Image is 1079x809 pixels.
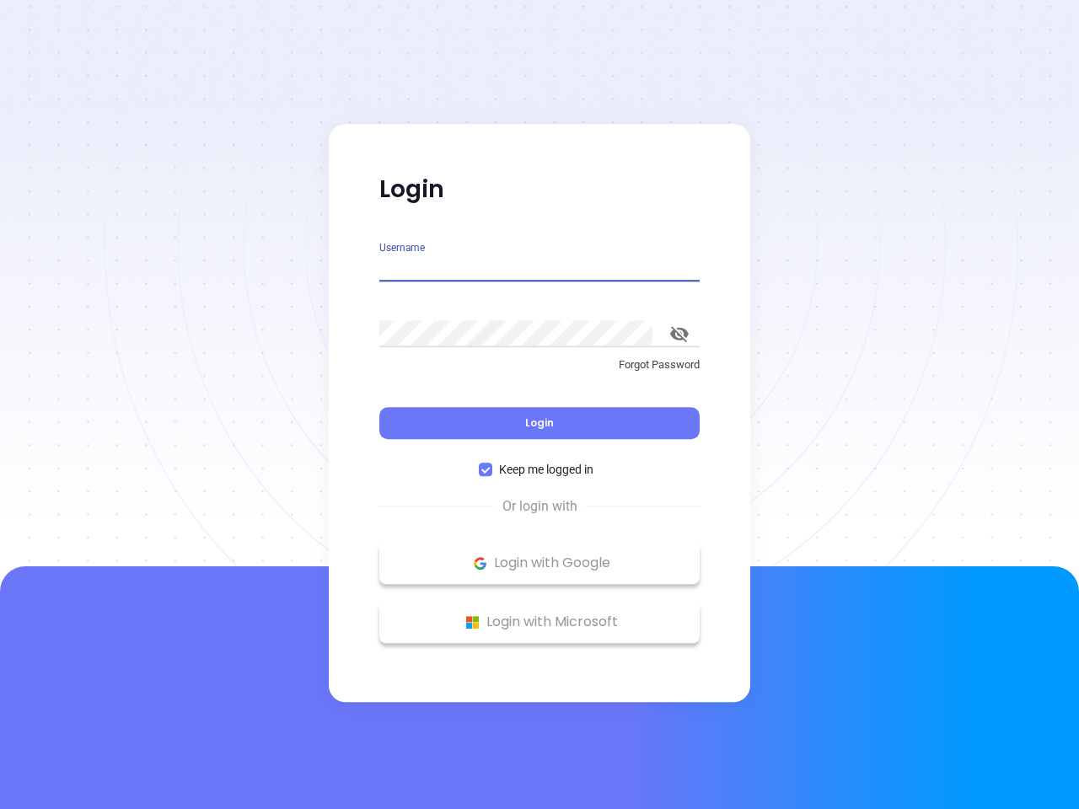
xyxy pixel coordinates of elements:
[379,356,700,387] a: Forgot Password
[659,313,700,354] button: toggle password visibility
[494,496,586,517] span: Or login with
[470,553,491,574] img: Google Logo
[379,542,700,584] button: Google Logo Login with Google
[525,415,554,430] span: Login
[379,243,425,253] label: Username
[379,174,700,205] p: Login
[462,612,483,633] img: Microsoft Logo
[379,356,700,373] p: Forgot Password
[379,407,700,439] button: Login
[379,601,700,643] button: Microsoft Logo Login with Microsoft
[388,550,691,576] p: Login with Google
[492,460,600,479] span: Keep me logged in
[388,609,691,635] p: Login with Microsoft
